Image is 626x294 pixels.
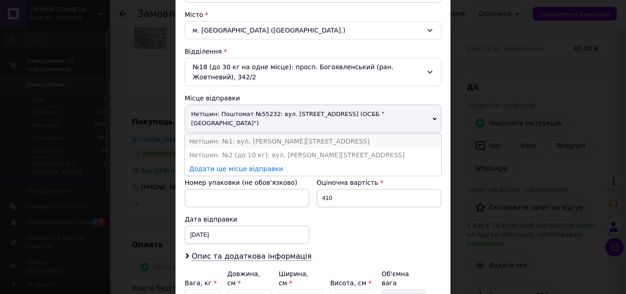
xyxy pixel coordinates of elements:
[185,134,441,148] li: Нетішин: №1: вул. [PERSON_NAME][STREET_ADDRESS]
[317,178,441,187] div: Оціночна вартість
[192,252,312,261] span: Опис та додаткова інформація
[382,269,426,288] div: Об'ємна вага
[279,270,308,287] label: Ширина, см
[185,105,441,133] span: Нетішин: Поштомат №55232: вул. [STREET_ADDRESS] (ОСББ "[GEOGRAPHIC_DATA]")
[185,47,441,56] div: Відділення
[185,148,441,162] li: Нетішин: №2 (до 10 кг): вул. [PERSON_NAME][STREET_ADDRESS]
[185,10,441,19] div: Місто
[189,165,283,172] a: Додати ще місце відправки
[330,279,371,287] label: Висота, см
[185,21,441,39] div: м. [GEOGRAPHIC_DATA] ([GEOGRAPHIC_DATA].)
[185,58,441,86] div: №18 (до 30 кг на одне місце): просп. Богоявленський (ран. Жовтневий), 342/2
[185,178,309,187] div: Номер упаковки (не обов'язково)
[185,279,217,287] label: Вага, кг
[185,94,240,102] span: Місце відправки
[227,270,260,287] label: Довжина, см
[185,215,309,224] div: Дата відправки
